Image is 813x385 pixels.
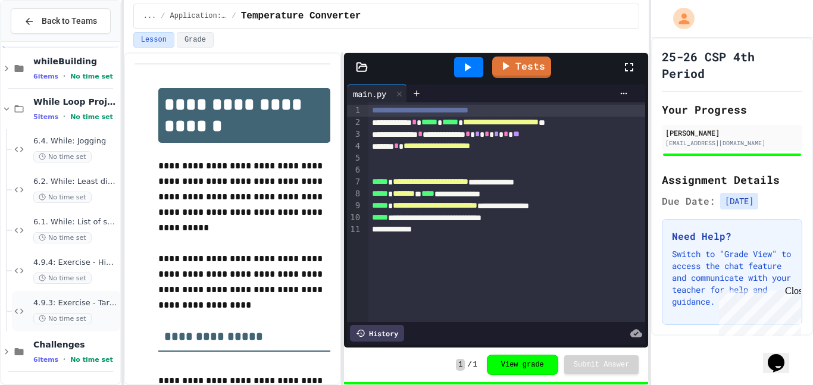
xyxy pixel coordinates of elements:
span: 6.1. While: List of squares [33,217,118,227]
span: 1 [456,359,465,371]
iframe: chat widget [763,337,801,373]
span: Back to Teams [42,15,97,27]
div: 5 [347,152,362,164]
span: Challenges [33,339,118,350]
span: 6.4. While: Jogging [33,136,118,146]
div: 8 [347,188,362,200]
span: • [63,355,65,364]
div: 7 [347,176,362,188]
iframe: chat widget [714,286,801,336]
a: Tests [492,57,551,78]
div: [PERSON_NAME] [665,127,799,138]
span: / [161,11,165,21]
div: 11 [347,224,362,236]
button: Grade [177,32,214,48]
div: 3 [347,129,362,140]
span: [DATE] [720,193,758,209]
div: main.py [347,84,407,102]
button: Submit Answer [564,355,639,374]
span: 6 items [33,356,58,364]
div: 2 [347,117,362,129]
div: My Account [661,5,698,32]
span: / [467,360,471,370]
div: main.py [347,87,392,100]
h2: Assignment Details [662,171,802,188]
div: 1 [347,105,362,117]
span: Due Date: [662,194,715,208]
span: Application: Variables/Print [170,11,227,21]
span: No time set [33,151,92,162]
span: No time set [33,273,92,284]
span: 6 items [33,73,58,80]
span: Submit Answer [574,360,630,370]
span: No time set [33,232,92,243]
span: While Loop Projects [33,96,118,107]
h3: Need Help? [672,229,792,243]
h1: 25-26 CSP 4th Period [662,48,802,82]
span: No time set [70,73,113,80]
span: No time set [33,313,92,324]
span: ... [143,11,157,21]
span: Temperature Converter [241,9,361,23]
span: whileBuilding [33,56,118,67]
span: 4.9.4: Exercise - Higher or Lower I [33,258,118,268]
span: 5 items [33,113,58,121]
span: • [63,71,65,81]
div: 4 [347,140,362,152]
div: History [350,325,404,342]
p: Switch to "Grade View" to access the chat feature and communicate with your teacher for help and ... [672,248,792,308]
span: No time set [70,113,113,121]
div: [EMAIL_ADDRESS][DOMAIN_NAME] [665,139,799,148]
span: • [63,112,65,121]
button: Lesson [133,32,174,48]
div: 10 [347,212,362,224]
span: 6.2. While: Least divisor [33,177,118,187]
span: No time set [33,192,92,203]
span: / [232,11,236,21]
button: View grade [487,355,558,375]
h2: Your Progress [662,101,802,118]
span: 1 [473,360,477,370]
div: 6 [347,164,362,176]
span: 4.9.3: Exercise - Target Sum [33,298,118,308]
div: 9 [347,200,362,212]
button: Back to Teams [11,8,111,34]
span: No time set [70,356,113,364]
div: Chat with us now!Close [5,5,82,76]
